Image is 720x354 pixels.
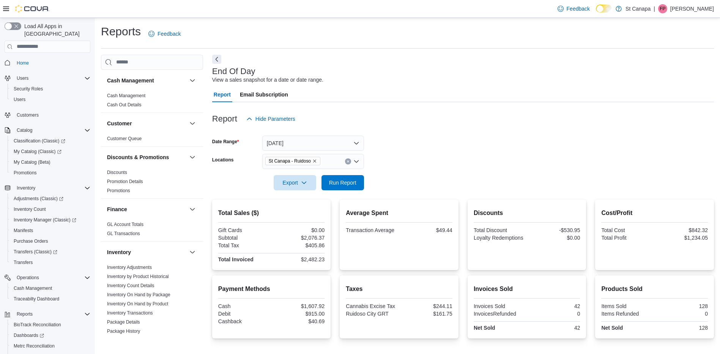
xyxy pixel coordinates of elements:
[218,318,270,324] div: Cashback
[107,301,168,307] a: Inventory On Hand by Product
[11,147,90,156] span: My Catalog (Classic)
[528,235,580,241] div: $0.00
[11,237,51,246] a: Purchase Orders
[14,58,90,68] span: Home
[2,125,93,136] button: Catalog
[11,247,90,256] span: Transfers (Classic)
[107,283,154,289] span: Inventory Count Details
[212,55,221,64] button: Next
[11,215,90,224] span: Inventory Manager (Classic)
[11,258,90,267] span: Transfers
[8,168,93,178] button: Promotions
[14,310,90,319] span: Reports
[601,235,653,241] div: Total Profit
[353,158,359,164] button: Open list of options
[14,206,46,212] span: Inventory Count
[625,4,651,13] p: St Canapa
[17,275,39,281] span: Operations
[8,84,93,94] button: Security Roles
[8,157,93,168] button: My Catalog (Beta)
[107,301,168,307] span: Inventory On Hand by Product
[218,311,270,317] div: Debit
[8,136,93,146] a: Classification (Classic)
[11,226,90,235] span: Manifests
[346,227,397,233] div: Transaction Average
[17,75,28,81] span: Users
[11,205,90,214] span: Inventory Count
[601,311,653,317] div: Items Refunded
[8,236,93,247] button: Purchase Orders
[474,209,580,218] h2: Discounts
[14,273,42,282] button: Operations
[14,110,90,120] span: Customers
[346,284,452,294] h2: Taxes
[107,292,170,298] span: Inventory On Hand by Package
[567,5,590,13] span: Feedback
[11,284,55,293] a: Cash Management
[656,325,708,331] div: 128
[11,84,90,93] span: Security Roles
[107,77,186,84] button: Cash Management
[107,169,127,175] span: Discounts
[474,311,525,317] div: InvoicesRefunded
[107,248,186,256] button: Inventory
[11,294,90,303] span: Traceabilty Dashboard
[274,175,316,190] button: Export
[14,111,42,120] a: Customers
[14,249,57,255] span: Transfers (Classic)
[107,265,152,270] a: Inventory Adjustments
[11,320,64,329] a: BioTrack Reconciliation
[14,217,76,223] span: Inventory Manager (Classic)
[101,134,203,146] div: Customer
[11,136,68,145] a: Classification (Classic)
[8,193,93,204] a: Adjustments (Classic)
[656,303,708,309] div: 128
[145,26,184,41] a: Feedback
[273,227,325,233] div: $0.00
[17,60,29,66] span: Home
[11,341,90,351] span: Metrc Reconciliation
[8,215,93,225] a: Inventory Manager (Classic)
[346,209,452,218] h2: Average Spent
[528,325,580,331] div: 42
[218,284,325,294] h2: Payment Methods
[273,311,325,317] div: $915.00
[2,57,93,68] button: Home
[14,310,36,319] button: Reports
[101,168,203,198] div: Discounts & Promotions
[11,258,36,267] a: Transfers
[107,93,145,98] a: Cash Management
[11,331,47,340] a: Dashboards
[101,91,203,112] div: Cash Management
[212,157,234,163] label: Locations
[14,74,90,83] span: Users
[14,126,35,135] button: Catalog
[240,87,288,102] span: Email Subscription
[107,136,142,142] span: Customer Queue
[255,115,295,123] span: Hide Parameters
[346,303,397,309] div: Cannabis Excise Tax
[107,102,142,108] span: Cash Out Details
[107,93,145,99] span: Cash Management
[14,86,43,92] span: Security Roles
[188,248,197,257] button: Inventory
[17,311,33,317] span: Reports
[11,95,28,104] a: Users
[656,235,708,241] div: $1,234.05
[474,284,580,294] h2: Invoices Sold
[11,341,58,351] a: Metrc Reconciliation
[101,220,203,241] div: Finance
[107,274,169,279] a: Inventory by Product Historical
[107,205,127,213] h3: Finance
[601,303,653,309] div: Items Sold
[14,238,48,244] span: Purchase Orders
[8,94,93,105] button: Users
[8,204,93,215] button: Inventory Count
[101,24,141,39] h1: Reports
[212,76,323,84] div: View a sales snapshot for a date or date range.
[401,311,452,317] div: $161.75
[401,227,452,233] div: $49.44
[474,303,525,309] div: Invoices Sold
[14,343,55,349] span: Metrc Reconciliation
[14,273,90,282] span: Operations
